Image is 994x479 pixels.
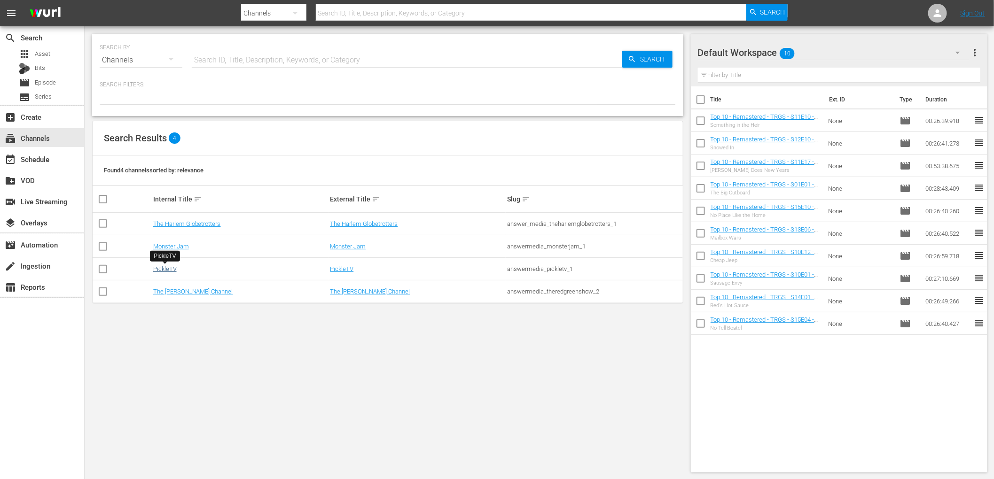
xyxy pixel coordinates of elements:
[636,51,673,68] span: Search
[19,63,30,74] div: Bits
[973,227,985,239] span: reorder
[961,9,985,17] a: Sign Out
[780,44,795,63] span: 10
[35,92,52,101] span: Series
[825,177,896,200] td: None
[900,160,911,171] span: Episode
[973,205,985,216] span: reorder
[153,288,233,295] a: The [PERSON_NAME] Channel
[969,47,980,58] span: more_vert
[330,288,410,295] a: The [PERSON_NAME] Channel
[100,47,182,73] div: Channels
[35,63,45,73] span: Bits
[507,220,681,227] div: answer_media_theharlemglobetrotters_1
[922,245,973,267] td: 00:26:59.718
[825,155,896,177] td: None
[372,195,380,203] span: sort
[5,239,16,251] span: Automation
[104,132,167,144] span: Search Results
[6,8,17,19] span: menu
[711,190,821,196] div: The Big Outboard
[825,312,896,335] td: None
[622,51,673,68] button: Search
[922,177,973,200] td: 00:28:43.409
[973,272,985,284] span: reorder
[711,86,823,113] th: Title
[900,138,911,149] span: Episode
[698,39,969,66] div: Default Workspace
[973,182,985,193] span: reorder
[5,196,16,208] span: Live Streaming
[973,250,985,261] span: reorder
[711,226,818,240] a: Top 10 - Remastered - TRGS - S13E06 - Mailbox Wars
[711,136,818,150] a: Top 10 - Remastered - TRGS - S12E10 - Snowed In
[823,86,894,113] th: Ext. ID
[900,295,911,307] span: Episode
[711,235,821,241] div: Mailbox Wars
[153,265,177,272] a: PickleTV
[825,109,896,132] td: None
[900,205,911,216] span: Episode
[922,222,973,245] td: 00:26:40.522
[900,250,911,262] span: Episode
[900,115,911,126] span: Episode
[825,200,896,222] td: None
[711,248,818,263] a: Top 10 - Remastered - TRGS - S10E12 - Cheap Jeep
[711,271,818,285] a: Top 10 - Remastered - TRGS - S10E01 - Sausage Envy
[711,316,818,330] a: Top 10 - Remastered - TRGS - S15E04 - No Tell Boatel
[711,122,821,128] div: Something in the Heir
[330,265,353,272] a: PickleTV
[711,302,821,309] div: Red's Hot Sauce
[900,273,911,284] span: Episode
[507,265,681,272] div: answermedia_pickletv_1
[507,288,681,295] div: answermedia_theredgreenshow_2
[330,193,504,205] div: External Title
[973,317,985,329] span: reorder
[922,132,973,155] td: 00:26:41.273
[973,295,985,306] span: reorder
[711,280,821,286] div: Sausage Envy
[711,145,821,151] div: Snowed In
[900,318,911,329] span: Episode
[825,245,896,267] td: None
[104,167,203,174] span: Found 4 channels sorted by: relevance
[507,243,681,250] div: answermedia_monsterjam_1
[153,220,221,227] a: The Harlem Globetrotters
[35,49,50,59] span: Asset
[973,115,985,126] span: reorder
[35,78,56,87] span: Episode
[922,109,973,132] td: 00:26:39.918
[23,2,68,24] img: ans4CAIJ8jUAAAAAAAAAAAAAAAAAAAAAAAAgQb4GAAAAAAAAAAAAAAAAAAAAAAAAJMjXAAAAAAAAAAAAAAAAAAAAAAAAgAT5G...
[19,92,30,103] span: Series
[19,77,30,88] span: Episode
[100,81,676,89] p: Search Filters:
[153,243,189,250] a: Monster Jam
[746,4,788,21] button: Search
[825,132,896,155] td: None
[825,290,896,312] td: None
[5,133,16,144] span: Channels
[922,155,973,177] td: 00:53:38.675
[825,222,896,245] td: None
[969,41,980,64] button: more_vert
[194,195,202,203] span: sort
[5,32,16,44] span: Search
[169,132,180,144] span: 4
[711,203,818,217] a: Top 10 - Remastered - TRGS - S15E10 - No Place Like the Home
[153,193,328,205] div: Internal Title
[973,137,985,148] span: reorder
[711,212,821,218] div: No Place Like the Home
[711,167,821,173] div: [PERSON_NAME] Does New Years
[973,160,985,171] span: reorder
[154,252,176,260] div: PickleTV
[507,193,681,205] div: Slug
[711,113,818,127] a: Top 10 - Remastered - TRGS - S11E10 - Something in the Heir
[825,267,896,290] td: None
[5,217,16,229] span: Overlays
[760,4,785,21] span: Search
[920,86,976,113] th: Duration
[922,200,973,222] td: 00:26:40.260
[711,158,818,172] a: Top 10 - Remastered - TRGS - S11E17 - [PERSON_NAME] Does New Years
[711,325,821,331] div: No Tell Boatel
[894,86,920,113] th: Type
